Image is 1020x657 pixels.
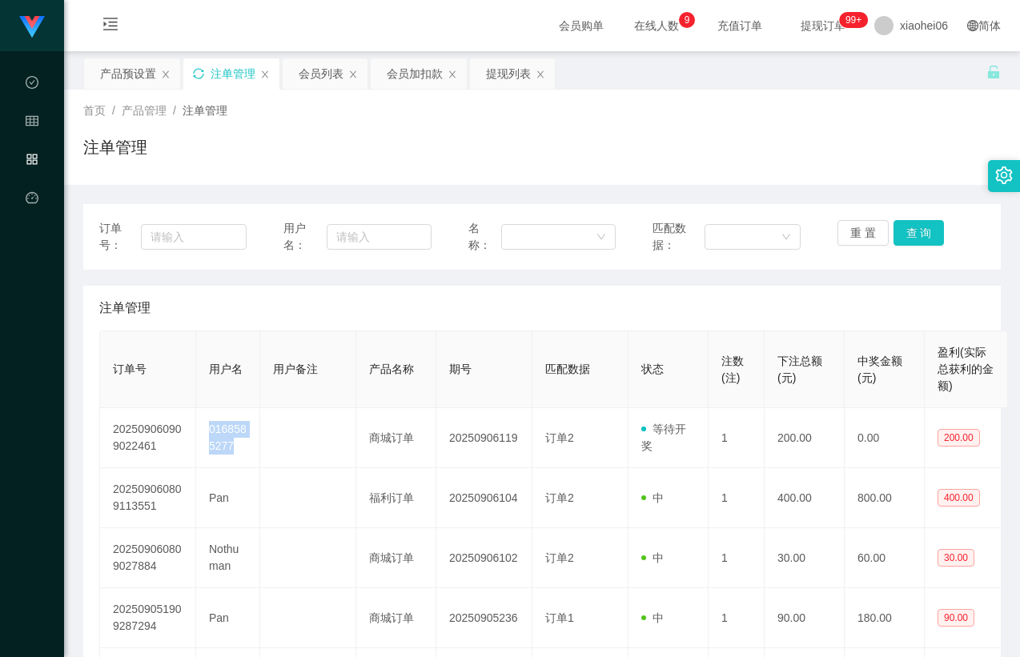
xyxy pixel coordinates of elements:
[19,16,45,38] img: logo.9652507e.png
[486,58,531,89] div: 提现列表
[845,528,925,588] td: 60.00
[653,220,705,254] span: 匹配数据：
[196,588,260,648] td: Pan
[356,528,436,588] td: 商城订单
[26,77,38,219] span: 数据中心
[183,104,227,117] span: 注单管理
[545,431,574,444] span: 订单2
[449,363,472,375] span: 期号
[545,551,574,564] span: 订单2
[845,588,925,648] td: 180.00
[26,107,38,139] i: 图标: table
[356,588,436,648] td: 商城订单
[83,104,106,117] span: 首页
[641,491,664,504] span: 中
[938,346,994,392] span: 盈利(实际总获利的金额)
[26,146,38,178] i: 图标: appstore-o
[356,468,436,528] td: 福利订单
[765,408,845,468] td: 200.00
[894,220,945,246] button: 查 询
[26,115,38,258] span: 会员管理
[545,491,574,504] span: 订单2
[113,363,147,375] span: 订单号
[777,355,822,384] span: 下注总额(元)
[141,224,247,250] input: 请输入
[857,355,902,384] span: 中奖金额(元)
[837,220,889,246] button: 重 置
[348,70,358,79] i: 图标: close
[448,70,457,79] i: 图标: close
[100,588,196,648] td: 202509051909287294
[938,489,980,507] span: 400.00
[641,363,664,375] span: 状态
[436,588,532,648] td: 20250905236
[765,528,845,588] td: 30.00
[709,468,765,528] td: 1
[83,1,138,52] i: 图标: menu-unfold
[685,12,690,28] p: 9
[283,220,326,254] span: 用户名：
[436,528,532,588] td: 20250906102
[387,58,443,89] div: 会员加扣款
[468,220,501,254] span: 名称：
[100,468,196,528] td: 202509060809113551
[209,363,243,375] span: 用户名
[709,588,765,648] td: 1
[196,528,260,588] td: Nothuman
[436,408,532,468] td: 20250906119
[995,166,1013,184] i: 图标: setting
[709,528,765,588] td: 1
[781,232,791,243] i: 图标: down
[369,363,414,375] span: 产品名称
[765,468,845,528] td: 400.00
[793,20,853,31] span: 提现订单
[986,65,1001,79] i: 图标: unlock
[967,20,978,31] i: 图标: global
[26,182,38,344] a: 图标: dashboard平台首页
[100,58,156,89] div: 产品预设置
[260,70,270,79] i: 图标: close
[99,298,151,318] span: 注单管理
[173,104,176,117] span: /
[356,408,436,468] td: 商城订单
[938,549,974,567] span: 30.00
[709,20,770,31] span: 充值订单
[709,408,765,468] td: 1
[273,363,318,375] span: 用户备注
[26,69,38,101] i: 图标: check-circle-o
[299,58,343,89] div: 会员列表
[721,355,744,384] span: 注数(注)
[765,588,845,648] td: 90.00
[211,58,255,89] div: 注单管理
[679,12,695,28] sup: 9
[122,104,167,117] span: 产品管理
[99,220,141,254] span: 订单号：
[100,528,196,588] td: 202509060809027884
[193,68,204,79] i: 图标: sync
[839,12,868,28] sup: 1087
[327,224,432,250] input: 请输入
[161,70,171,79] i: 图标: close
[26,154,38,296] span: 产品管理
[196,408,260,468] td: 0168585277
[596,232,606,243] i: 图标: down
[626,20,687,31] span: 在线人数
[845,408,925,468] td: 0.00
[545,611,574,624] span: 订单1
[100,408,196,468] td: 202509060909022461
[641,611,664,624] span: 中
[112,104,115,117] span: /
[545,363,590,375] span: 匹配数据
[196,468,260,528] td: Pan
[641,551,664,564] span: 中
[845,468,925,528] td: 800.00
[641,423,686,452] span: 等待开奖
[938,609,974,627] span: 90.00
[83,135,147,159] h1: 注单管理
[938,429,980,447] span: 200.00
[536,70,545,79] i: 图标: close
[436,468,532,528] td: 20250906104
